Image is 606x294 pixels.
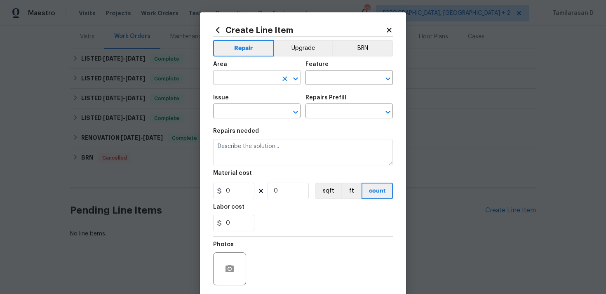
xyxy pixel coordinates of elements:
button: sqft [315,183,341,199]
h5: Labor cost [213,204,244,210]
h5: Repairs needed [213,128,259,134]
h5: Feature [305,61,329,67]
h2: Create Line Item [213,26,385,35]
button: Open [290,73,301,85]
h5: Photos [213,242,234,247]
button: Open [382,106,394,118]
button: Open [382,73,394,85]
h5: Area [213,61,227,67]
button: Open [290,106,301,118]
button: Clear [279,73,291,85]
h5: Repairs Prefill [305,95,346,101]
button: BRN [332,40,393,56]
button: Repair [213,40,274,56]
h5: Issue [213,95,229,101]
h5: Material cost [213,170,252,176]
button: ft [341,183,362,199]
button: Upgrade [274,40,333,56]
button: count [362,183,393,199]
